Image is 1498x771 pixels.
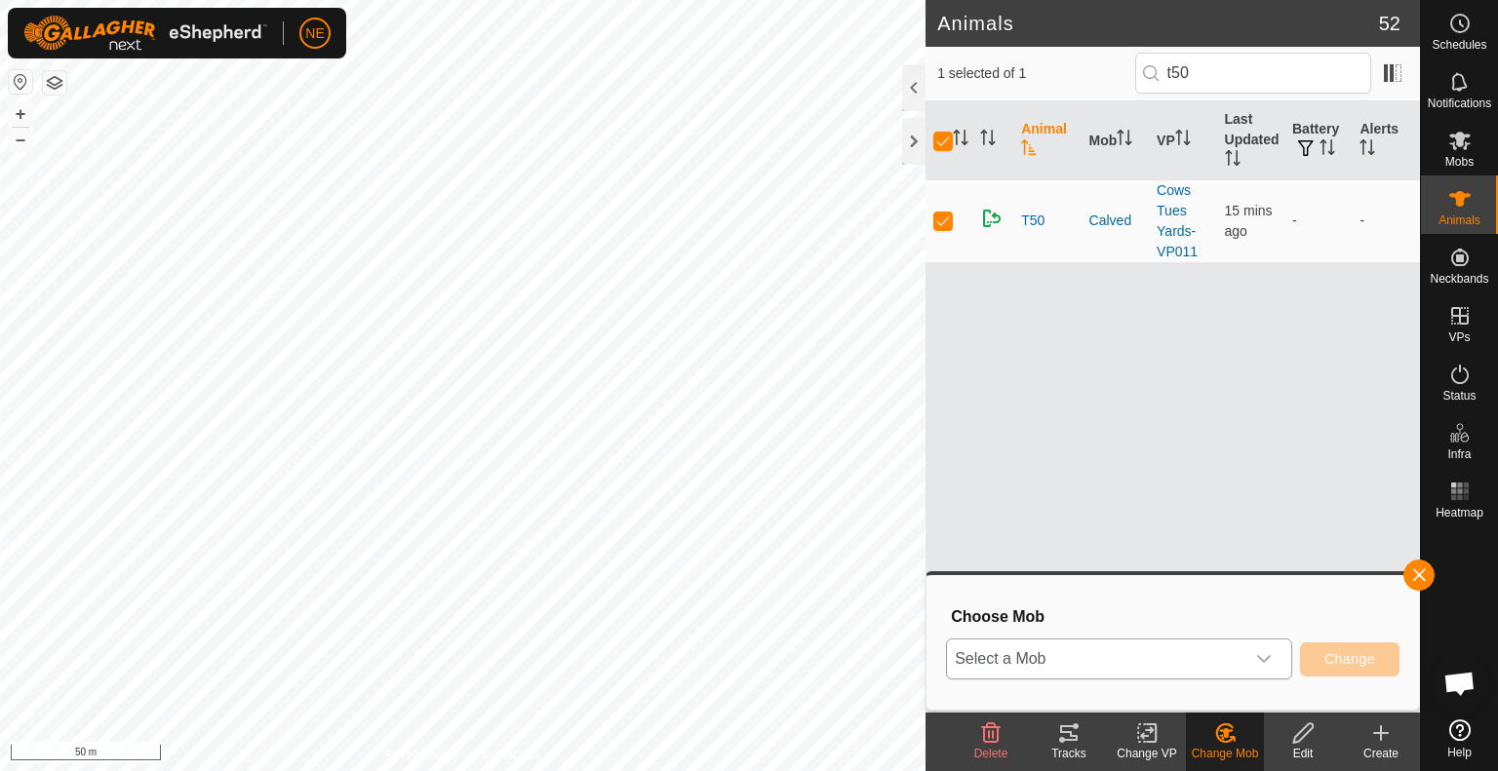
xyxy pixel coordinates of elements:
[1157,182,1198,259] a: Cows Tues Yards-VP011
[1149,101,1216,180] th: VP
[937,63,1134,84] span: 1 selected of 1
[1430,273,1488,285] span: Neckbands
[386,746,459,763] a: Privacy Policy
[1284,179,1352,262] td: -
[1342,745,1420,762] div: Create
[1013,101,1081,180] th: Animal
[1379,9,1400,38] span: 52
[1175,133,1191,148] p-sorticon: Activate to sort
[951,607,1399,626] h3: Choose Mob
[1431,654,1489,713] a: Open chat
[1225,203,1273,239] span: 2 Sept 2025, 9:58 am
[1186,745,1264,762] div: Change Mob
[953,133,968,148] p-sorticon: Activate to sort
[1428,97,1491,109] span: Notifications
[43,71,66,95] button: Map Layers
[9,102,32,126] button: +
[980,133,996,148] p-sorticon: Activate to sort
[1264,745,1342,762] div: Edit
[1445,156,1474,168] span: Mobs
[1352,101,1420,180] th: Alerts
[1117,133,1132,148] p-sorticon: Activate to sort
[1320,142,1335,158] p-sorticon: Activate to sort
[1352,179,1420,262] td: -
[937,12,1379,35] h2: Animals
[1244,639,1283,678] div: dropdown trigger
[1442,390,1476,402] span: Status
[974,747,1008,760] span: Delete
[1436,507,1483,519] span: Heatmap
[1447,747,1472,758] span: Help
[1439,214,1480,226] span: Animals
[305,23,324,44] span: NE
[947,639,1244,678] span: Select a Mob
[1448,331,1470,343] span: VPs
[1300,642,1399,676] button: Change
[1021,211,1045,231] span: T50
[980,207,1004,230] img: returning on
[1021,142,1037,158] p-sorticon: Activate to sort
[1324,651,1375,667] span: Change
[1432,39,1486,51] span: Schedules
[23,16,267,51] img: Gallagher Logo
[9,70,32,94] button: Reset Map
[1217,101,1284,180] th: Last Updated
[1089,211,1141,231] div: Calved
[1135,53,1371,94] input: Search (S)
[1447,448,1471,460] span: Infra
[1108,745,1186,762] div: Change VP
[1030,745,1108,762] div: Tracks
[1360,142,1375,158] p-sorticon: Activate to sort
[1225,153,1241,169] p-sorticon: Activate to sort
[1082,101,1149,180] th: Mob
[1284,101,1352,180] th: Battery
[1421,712,1498,766] a: Help
[482,746,539,763] a: Contact Us
[9,128,32,151] button: –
